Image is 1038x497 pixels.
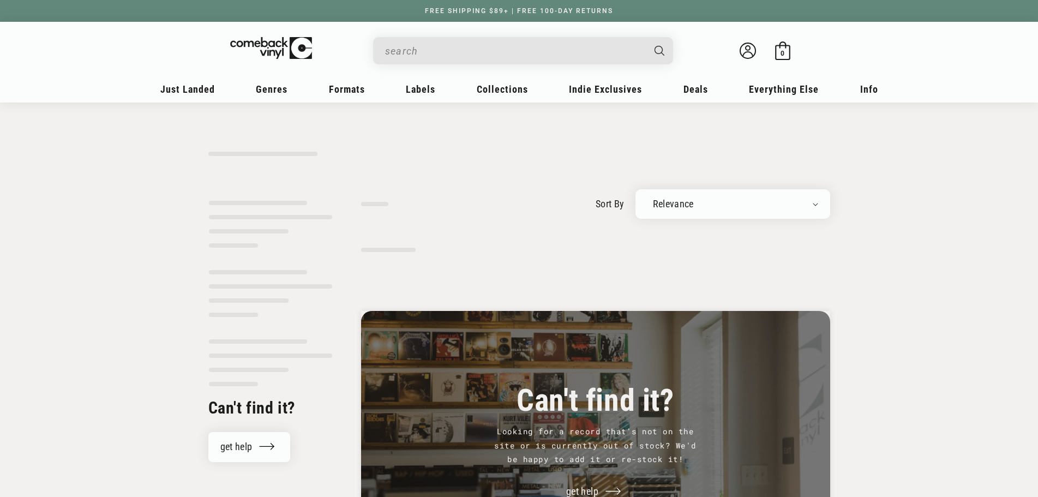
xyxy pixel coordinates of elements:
[781,49,784,57] span: 0
[749,83,819,95] span: Everything Else
[569,83,642,95] span: Indie Exclusives
[208,432,291,462] a: get help
[256,83,287,95] span: Genres
[414,7,624,15] a: FREE SHIPPING $89+ | FREE 100-DAY RETURNS
[860,83,878,95] span: Info
[683,83,708,95] span: Deals
[160,83,215,95] span: Just Landed
[388,388,803,414] h3: Can't find it?
[406,83,435,95] span: Labels
[492,425,699,466] p: Looking for a record that's not on the site or is currently out of stock? We'd be happy to add it...
[596,196,625,211] label: sort by
[477,83,528,95] span: Collections
[645,37,674,64] button: Search
[385,40,644,62] input: search
[373,37,673,64] div: Search
[329,83,365,95] span: Formats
